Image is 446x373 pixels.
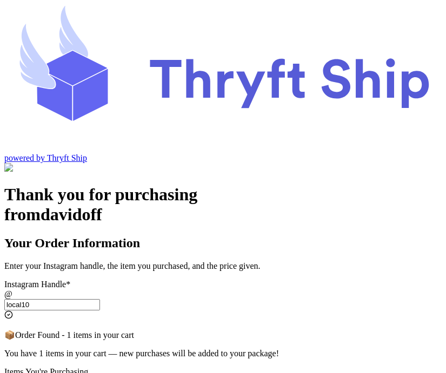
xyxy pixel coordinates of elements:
[4,153,87,162] a: powered by Thryft Ship
[4,185,442,225] h1: Thank you for purchasing from
[41,205,102,224] span: davidoff
[15,330,134,340] span: Order Found - 1 items in your cart
[4,349,442,358] p: You have 1 items in your cart — new purchases will be added to your package!
[4,280,70,289] label: Instagram Handle
[4,236,442,250] h2: Your Order Information
[4,289,442,299] div: @
[4,330,15,340] span: 📦
[4,163,112,173] img: Customer Form Background
[4,261,442,271] p: Enter your Instagram handle, the item you purchased, and the price given.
